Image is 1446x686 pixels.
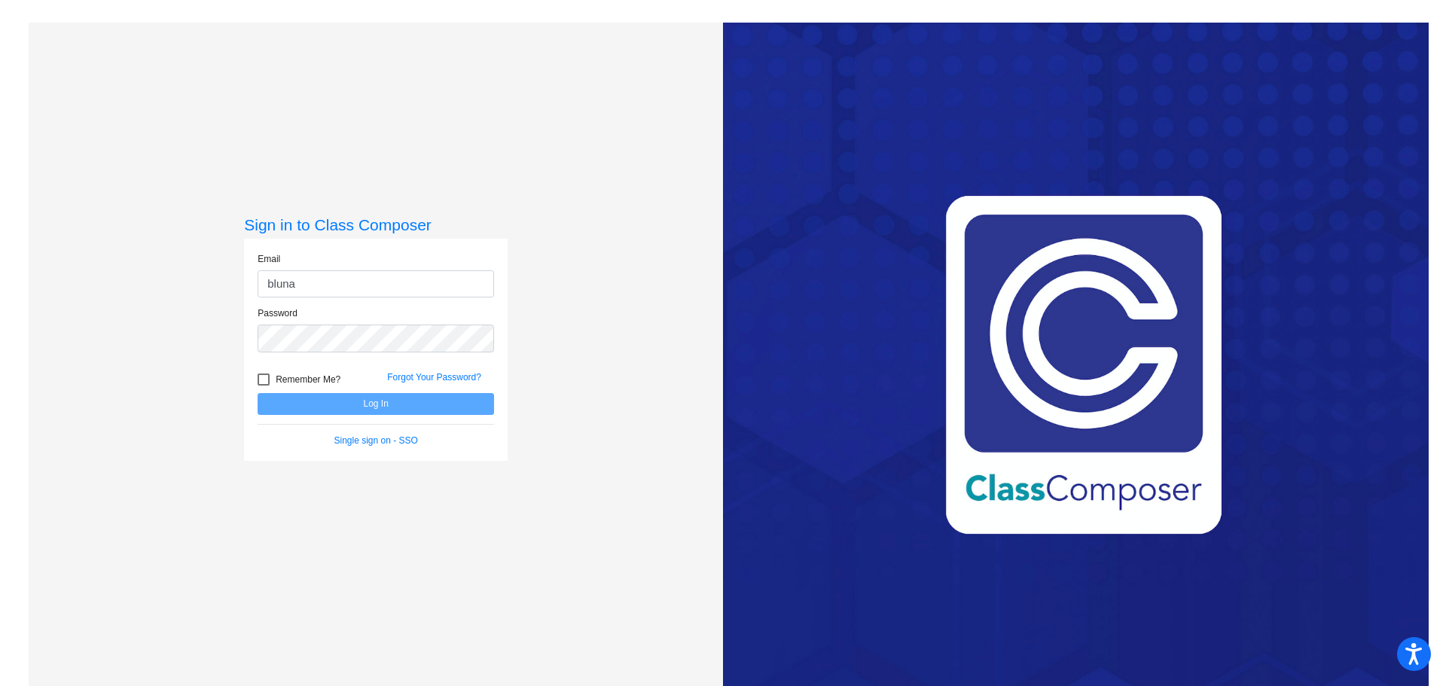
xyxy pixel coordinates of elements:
h3: Sign in to Class Composer [244,215,508,234]
label: Password [258,306,297,320]
a: Forgot Your Password? [387,372,481,383]
a: Single sign on - SSO [334,435,418,446]
label: Email [258,252,280,266]
span: Remember Me? [276,370,340,389]
button: Log In [258,393,494,415]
